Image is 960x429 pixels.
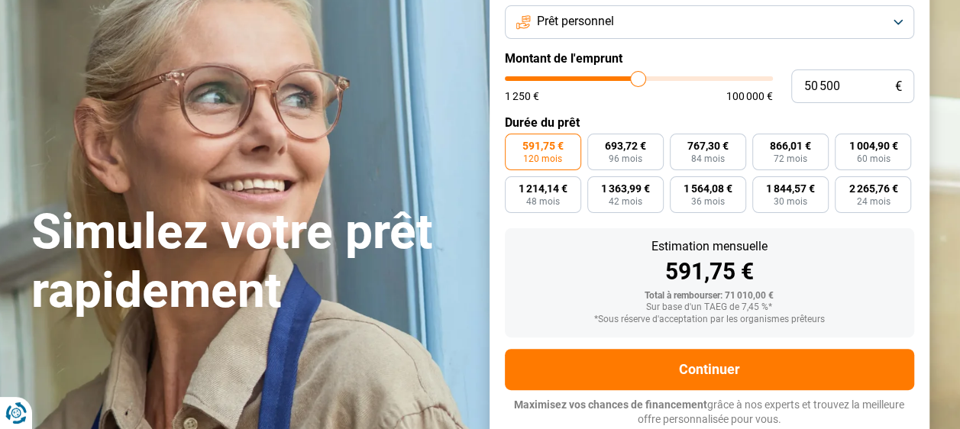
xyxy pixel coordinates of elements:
[505,5,914,39] button: Prêt personnel
[601,183,650,194] span: 1 363,99 €
[523,154,562,163] span: 120 mois
[609,154,642,163] span: 96 mois
[505,349,914,390] button: Continuer
[517,240,902,253] div: Estimation mensuelle
[526,197,560,206] span: 48 mois
[505,91,539,102] span: 1 250 €
[514,398,707,411] span: Maximisez vos chances de financement
[605,140,646,151] span: 693,72 €
[519,183,567,194] span: 1 214,14 €
[609,197,642,206] span: 42 mois
[848,140,897,151] span: 1 004,90 €
[774,154,807,163] span: 72 mois
[684,183,732,194] span: 1 564,08 €
[848,183,897,194] span: 2 265,76 €
[691,154,725,163] span: 84 mois
[766,183,815,194] span: 1 844,57 €
[517,314,902,325] div: *Sous réserve d'acceptation par les organismes prêteurs
[856,154,890,163] span: 60 mois
[856,197,890,206] span: 24 mois
[517,260,902,283] div: 591,75 €
[505,398,914,427] p: grâce à nos experts et trouvez la meilleure offre personnalisée pour vous.
[31,203,471,321] h1: Simulez votre prêt rapidement
[774,197,807,206] span: 30 mois
[505,51,914,66] label: Montant de l'emprunt
[537,13,614,30] span: Prêt personnel
[517,291,902,302] div: Total à rembourser: 71 010,00 €
[522,140,564,151] span: 591,75 €
[770,140,811,151] span: 866,01 €
[726,91,773,102] span: 100 000 €
[687,140,729,151] span: 767,30 €
[505,115,914,130] label: Durée du prêt
[517,302,902,313] div: Sur base d'un TAEG de 7,45 %*
[895,80,902,93] span: €
[691,197,725,206] span: 36 mois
